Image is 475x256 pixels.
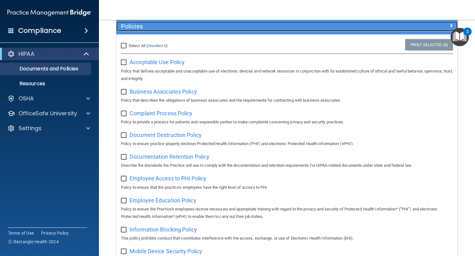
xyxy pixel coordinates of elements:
a: Terms of Use [8,230,34,236]
p: OfficeSafe University [19,110,77,117]
a: Settings [7,125,90,132]
span: Employee Access to PHI Policy [130,175,206,182]
p: OSHA [19,95,34,102]
p: Policy to ensure that the practice's employees have the right level of access to PHI. [121,184,453,191]
a: (Unselect 0) [146,43,168,48]
span: Acceptable Use Policy [130,59,185,65]
span: Business Associates Policy [130,88,197,95]
span: Employee Education Policy [130,197,196,204]
p: This policy prohibits conduct that constitutes interference with the access, exchange, or use of ... [121,235,453,242]
span: Information Blocking Policy [130,226,197,233]
p: Policy to provide a process for patients and responsible parties to make complaints concerning pr... [121,118,453,126]
a: HIPAA [7,50,90,58]
p: Resources [4,81,88,87]
a: OSHA [7,95,90,102]
span: Documentation Retention Policy [130,153,209,160]
p: Describe the standards the Practice will use to comply with the documentation and retention requi... [121,162,453,169]
p: Policy to ensure the Practice's employees receive necessary and appropriate training with regard ... [121,205,453,220]
h4: Compliance [18,26,61,35]
span: Select All [129,43,145,48]
p: Policy that describes the obligations of business associates and the requirements for contracting... [121,97,453,104]
button: Open Resource Center, 2 new notifications [451,28,469,46]
input: Select All (Unselect 0) [121,43,128,48]
h5: Policies [121,23,368,30]
span: Complaint Process Policy [130,110,192,117]
a: Policies [121,21,453,31]
p: Policy to ensure practice properly destroys Protected Health Information ('PHI') and electronic P... [121,140,453,148]
a: OfficeSafe University [7,110,90,117]
p: Documents and Policies [4,66,88,72]
span: Ⓒ Rectangle Health 2024 [8,239,59,245]
p: HIPAA [19,50,34,58]
span: Mobile Device Security Policy [130,248,202,254]
a: Print Selected (0) [405,39,453,51]
p: Policy that defines acceptable and unacceptable use of electronic devices and network resources i... [121,68,453,82]
a: Privacy Policy [41,230,69,236]
p: Settings [19,125,41,132]
span: Document Destruction Policy [130,132,202,138]
img: PMB logo [7,7,92,19]
div: 2 [466,32,469,40]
